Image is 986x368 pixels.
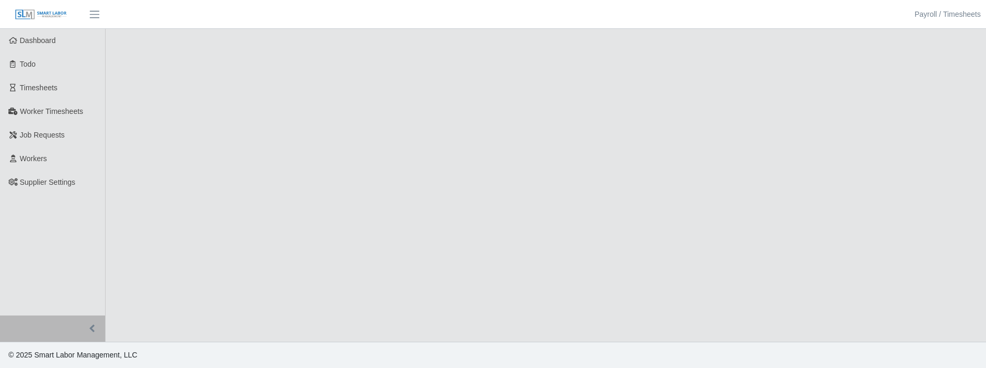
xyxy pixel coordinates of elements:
[20,154,47,163] span: Workers
[20,131,65,139] span: Job Requests
[20,83,58,92] span: Timesheets
[20,60,36,68] span: Todo
[20,36,56,45] span: Dashboard
[20,178,76,186] span: Supplier Settings
[15,9,67,20] img: SLM Logo
[915,9,981,20] a: Payroll / Timesheets
[20,107,83,115] span: Worker Timesheets
[8,351,137,359] span: © 2025 Smart Labor Management, LLC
